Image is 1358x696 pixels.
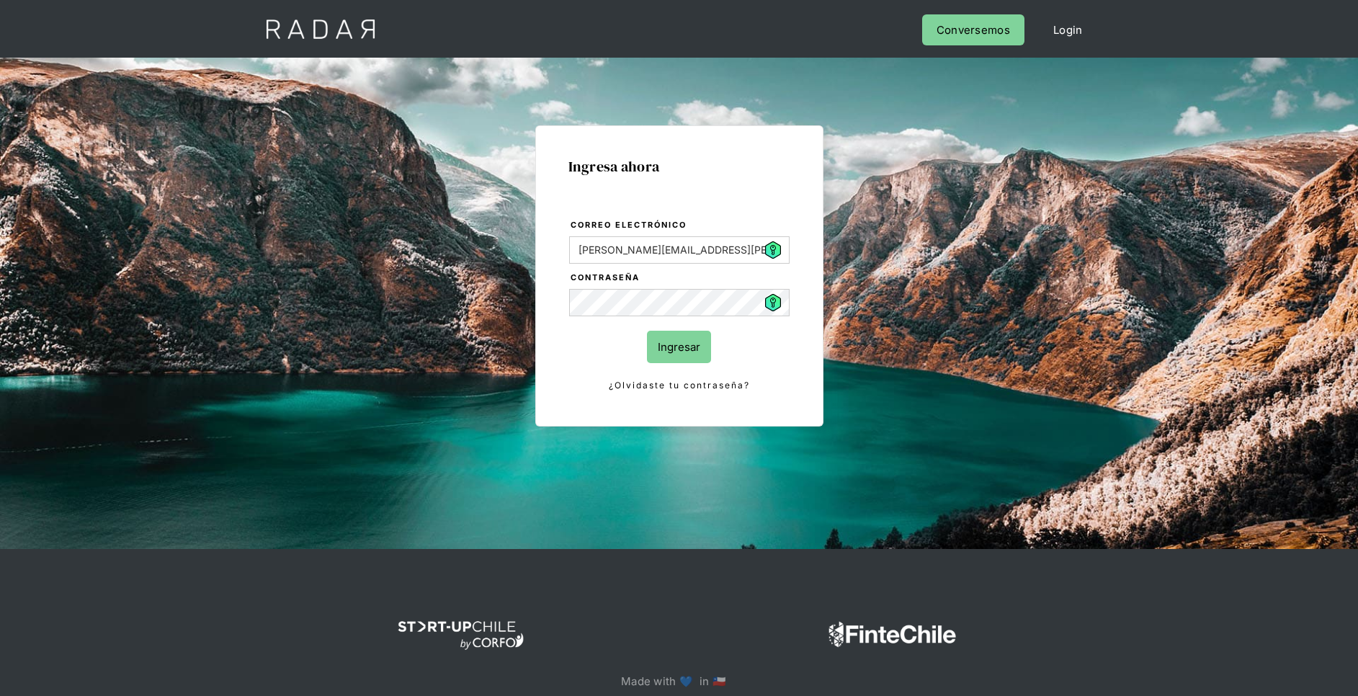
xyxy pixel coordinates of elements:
[568,218,790,393] form: Login Form
[568,159,790,174] h1: Ingresa ahora
[569,236,790,264] input: bruce@wayne.com
[569,378,790,393] a: ¿Olvidaste tu contraseña?
[571,218,790,233] label: Correo electrónico
[922,14,1024,45] a: Conversemos
[621,672,737,691] p: Made with 💙 in 🇨🇱
[571,271,790,285] label: Contraseña
[647,331,711,363] input: Ingresar
[1039,14,1097,45] a: Login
